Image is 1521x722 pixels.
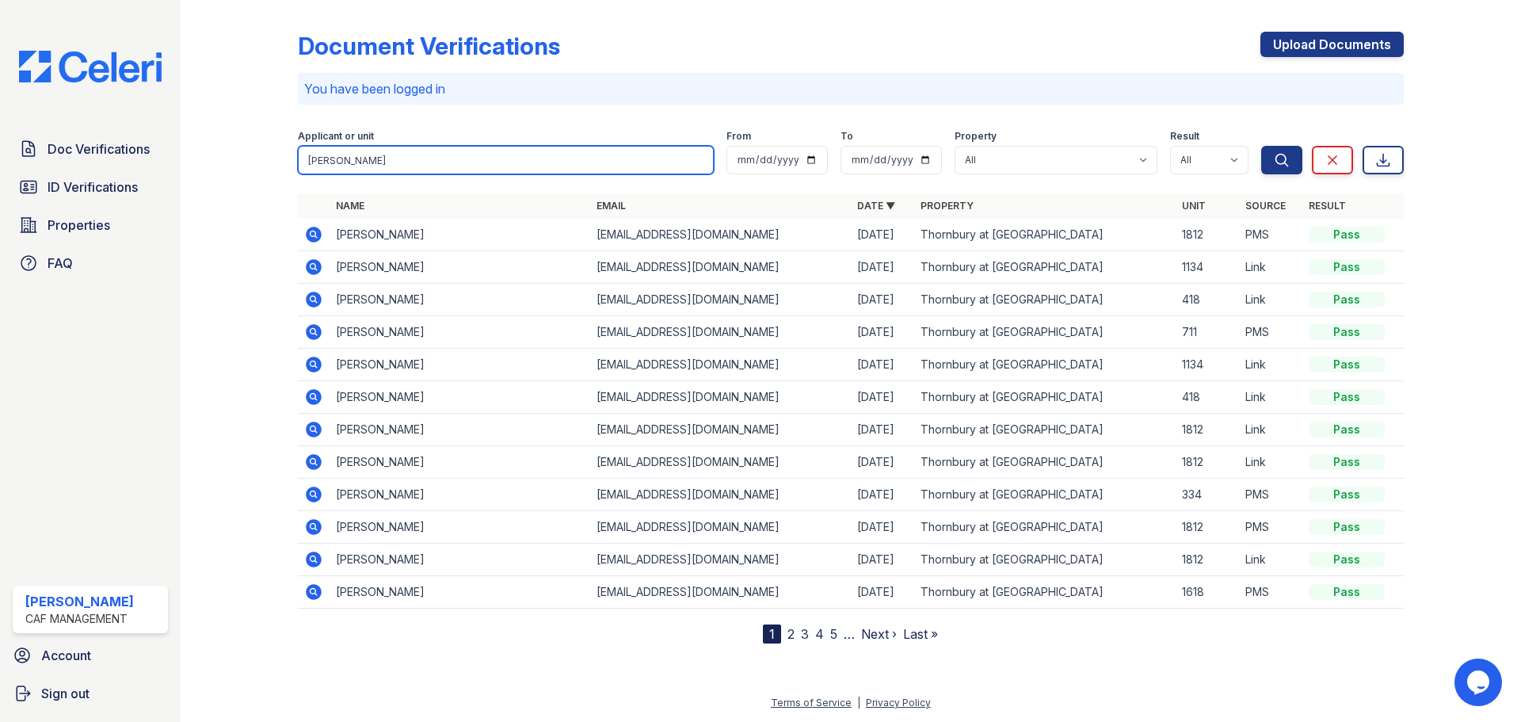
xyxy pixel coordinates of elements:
[597,200,626,212] a: Email
[1176,349,1239,381] td: 1134
[914,349,1175,381] td: Thornbury at [GEOGRAPHIC_DATA]
[6,678,174,709] button: Sign out
[921,200,974,212] a: Property
[851,479,914,511] td: [DATE]
[590,251,851,284] td: [EMAIL_ADDRESS][DOMAIN_NAME]
[1176,316,1239,349] td: 711
[590,544,851,576] td: [EMAIL_ADDRESS][DOMAIN_NAME]
[590,284,851,316] td: [EMAIL_ADDRESS][DOMAIN_NAME]
[763,625,781,644] div: 1
[851,284,914,316] td: [DATE]
[330,349,590,381] td: [PERSON_NAME]
[330,414,590,446] td: [PERSON_NAME]
[851,251,914,284] td: [DATE]
[726,130,751,143] label: From
[590,349,851,381] td: [EMAIL_ADDRESS][DOMAIN_NAME]
[1239,479,1302,511] td: PMS
[1309,324,1385,340] div: Pass
[857,200,895,212] a: Date ▼
[1176,414,1239,446] td: 1812
[861,626,897,642] a: Next ›
[1239,316,1302,349] td: PMS
[48,139,150,159] span: Doc Verifications
[914,316,1175,349] td: Thornbury at [GEOGRAPHIC_DATA]
[1170,130,1199,143] label: Result
[1309,454,1385,470] div: Pass
[851,414,914,446] td: [DATE]
[851,576,914,609] td: [DATE]
[1239,219,1302,251] td: PMS
[1309,422,1385,437] div: Pass
[13,171,168,203] a: ID Verifications
[1309,519,1385,535] div: Pass
[590,511,851,544] td: [EMAIL_ADDRESS][DOMAIN_NAME]
[590,414,851,446] td: [EMAIL_ADDRESS][DOMAIN_NAME]
[841,130,853,143] label: To
[1176,544,1239,576] td: 1812
[914,219,1175,251] td: Thornbury at [GEOGRAPHIC_DATA]
[830,626,837,642] a: 5
[590,576,851,609] td: [EMAIL_ADDRESS][DOMAIN_NAME]
[1260,32,1404,57] a: Upload Documents
[851,349,914,381] td: [DATE]
[330,576,590,609] td: [PERSON_NAME]
[914,414,1175,446] td: Thornbury at [GEOGRAPHIC_DATA]
[914,251,1175,284] td: Thornbury at [GEOGRAPHIC_DATA]
[48,178,138,197] span: ID Verifications
[857,697,860,709] div: |
[771,697,852,709] a: Terms of Service
[866,697,931,709] a: Privacy Policy
[330,479,590,511] td: [PERSON_NAME]
[48,254,73,273] span: FAQ
[914,284,1175,316] td: Thornbury at [GEOGRAPHIC_DATA]
[590,381,851,414] td: [EMAIL_ADDRESS][DOMAIN_NAME]
[1309,357,1385,372] div: Pass
[851,446,914,479] td: [DATE]
[914,446,1175,479] td: Thornbury at [GEOGRAPHIC_DATA]
[1309,200,1346,212] a: Result
[1309,584,1385,600] div: Pass
[1176,284,1239,316] td: 418
[851,316,914,349] td: [DATE]
[1309,292,1385,308] div: Pass
[6,640,174,671] a: Account
[25,611,134,627] div: CAF Management
[590,316,851,349] td: [EMAIL_ADDRESS][DOMAIN_NAME]
[914,544,1175,576] td: Thornbury at [GEOGRAPHIC_DATA]
[1176,219,1239,251] td: 1812
[298,130,374,143] label: Applicant or unit
[1309,487,1385,502] div: Pass
[1176,576,1239,609] td: 1618
[1245,200,1286,212] a: Source
[1454,659,1505,706] iframe: chat widget
[48,216,110,235] span: Properties
[1176,479,1239,511] td: 334
[330,219,590,251] td: [PERSON_NAME]
[815,626,824,642] a: 4
[1176,511,1239,544] td: 1812
[25,592,134,611] div: [PERSON_NAME]
[13,133,168,165] a: Doc Verifications
[590,479,851,511] td: [EMAIL_ADDRESS][DOMAIN_NAME]
[1176,381,1239,414] td: 418
[851,511,914,544] td: [DATE]
[801,626,809,642] a: 3
[1239,544,1302,576] td: Link
[1176,251,1239,284] td: 1134
[330,381,590,414] td: [PERSON_NAME]
[1239,576,1302,609] td: PMS
[330,544,590,576] td: [PERSON_NAME]
[304,79,1397,98] p: You have been logged in
[1309,389,1385,405] div: Pass
[590,446,851,479] td: [EMAIL_ADDRESS][DOMAIN_NAME]
[1309,259,1385,275] div: Pass
[330,446,590,479] td: [PERSON_NAME]
[1239,381,1302,414] td: Link
[13,247,168,279] a: FAQ
[41,646,91,665] span: Account
[1239,251,1302,284] td: Link
[851,544,914,576] td: [DATE]
[6,51,174,82] img: CE_Logo_Blue-a8612792a0a2168367f1c8372b55b34899dd931a85d93a1a3d3e32e68fde9ad4.png
[914,381,1175,414] td: Thornbury at [GEOGRAPHIC_DATA]
[298,32,560,60] div: Document Verifications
